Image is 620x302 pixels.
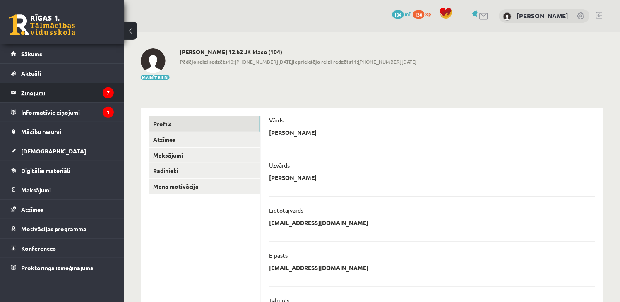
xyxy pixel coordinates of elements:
[11,219,114,238] a: Motivācijas programma
[149,179,260,194] a: Mana motivācija
[11,122,114,141] a: Mācību resursi
[413,10,425,19] span: 130
[503,12,512,21] img: Edgars Kleinbergs
[269,219,369,226] p: [EMAIL_ADDRESS][DOMAIN_NAME]
[149,148,260,163] a: Maksājumi
[269,116,284,124] p: Vārds
[21,180,114,199] legend: Maksājumi
[269,264,369,271] p: [EMAIL_ADDRESS][DOMAIN_NAME]
[21,128,61,135] span: Mācību resursi
[269,129,317,136] p: [PERSON_NAME]
[11,161,114,180] a: Digitālie materiāli
[141,48,166,73] img: Edgars Kleinbergs
[21,103,114,122] legend: Informatīvie ziņojumi
[426,10,431,17] span: xp
[413,10,435,17] a: 130 xp
[21,244,56,252] span: Konferences
[21,167,70,174] span: Digitālie materiāli
[180,48,417,55] h2: [PERSON_NAME] 12.b2 JK klase (104)
[149,163,260,178] a: Radinieki
[11,64,114,83] a: Aktuāli
[11,44,114,63] a: Sākums
[11,200,114,219] a: Atzīmes
[21,70,41,77] span: Aktuāli
[180,58,417,65] span: 10:[PHONE_NUMBER][DATE] 11:[PHONE_NUMBER][DATE]
[141,75,170,80] button: Mainīt bildi
[103,107,114,118] i: 1
[392,10,412,17] a: 104 mP
[11,239,114,258] a: Konferences
[11,103,114,122] a: Informatīvie ziņojumi1
[9,14,75,35] a: Rīgas 1. Tālmācības vidusskola
[293,58,351,65] b: Iepriekšējo reizi redzēts
[11,83,114,102] a: Ziņojumi7
[21,264,93,271] span: Proktoringa izmēģinājums
[149,132,260,147] a: Atzīmes
[21,225,87,232] span: Motivācijas programma
[11,258,114,277] a: Proktoringa izmēģinājums
[21,206,43,213] span: Atzīmes
[269,252,288,259] p: E-pasts
[149,116,260,132] a: Profils
[11,180,114,199] a: Maksājumi
[21,83,114,102] legend: Ziņojumi
[405,10,412,17] span: mP
[21,147,86,155] span: [DEMOGRAPHIC_DATA]
[269,161,290,169] p: Uzvārds
[180,58,228,65] b: Pēdējo reizi redzēts
[269,206,303,214] p: Lietotājvārds
[21,50,42,58] span: Sākums
[11,141,114,161] a: [DEMOGRAPHIC_DATA]
[392,10,404,19] span: 104
[517,12,569,20] a: [PERSON_NAME]
[269,174,317,181] p: [PERSON_NAME]
[103,87,114,98] i: 7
